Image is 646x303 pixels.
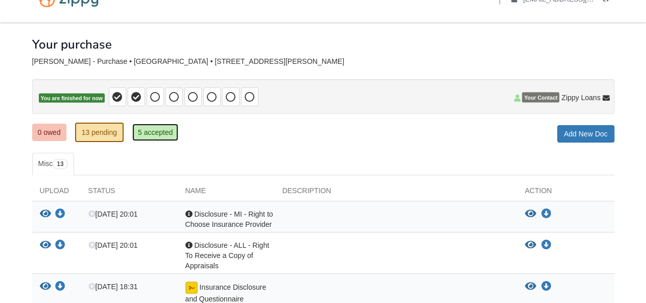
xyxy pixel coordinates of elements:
[185,241,269,270] span: Disclosure - ALL - Right To Receive a Copy of Appraisals
[132,124,179,141] a: 5 accepted
[185,210,273,228] span: Disclosure - MI - Right to Choose Insurance Provider
[88,283,138,291] span: [DATE] 18:31
[525,282,536,292] button: View Insurance Disclosure and Questionnaire
[40,240,51,251] button: View Disclosure - ALL - Right To Receive a Copy of Appraisals
[517,185,614,201] div: Action
[39,94,105,103] span: You are finished for now
[185,283,267,303] span: Insurance Disclosure and Questionnaire
[88,241,138,249] span: [DATE] 20:01
[32,124,66,141] a: 0 owed
[55,211,65,219] a: Download Disclosure - MI - Right to Choose Insurance Provider
[40,209,51,220] button: View Disclosure - MI - Right to Choose Insurance Provider
[55,242,65,250] a: Download Disclosure - ALL - Right To Receive a Copy of Appraisals
[541,283,552,291] a: Download Insurance Disclosure and Questionnaire
[81,185,178,201] div: Status
[185,282,198,294] img: Document fully signed
[541,210,552,218] a: Download Disclosure - MI - Right to Choose Insurance Provider
[178,185,275,201] div: Name
[525,209,536,219] button: View Disclosure - MI - Right to Choose Insurance Provider
[40,282,51,292] button: View Insurance Disclosure and Questionnaire
[32,38,112,51] h1: Your purchase
[75,123,124,142] a: 13 pending
[522,92,559,103] span: Your Contact
[53,159,67,169] span: 13
[55,283,65,291] a: Download Insurance Disclosure and Questionnaire
[557,125,614,143] a: Add New Doc
[88,210,138,218] span: [DATE] 20:01
[275,185,517,201] div: Description
[32,185,81,201] div: Upload
[32,57,614,66] div: [PERSON_NAME] - Purchase • [GEOGRAPHIC_DATA] • [STREET_ADDRESS][PERSON_NAME]
[561,92,600,103] span: Zippy Loans
[525,240,536,250] button: View Disclosure - ALL - Right To Receive a Copy of Appraisals
[32,153,74,175] a: Misc
[541,241,552,249] a: Download Disclosure - ALL - Right To Receive a Copy of Appraisals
